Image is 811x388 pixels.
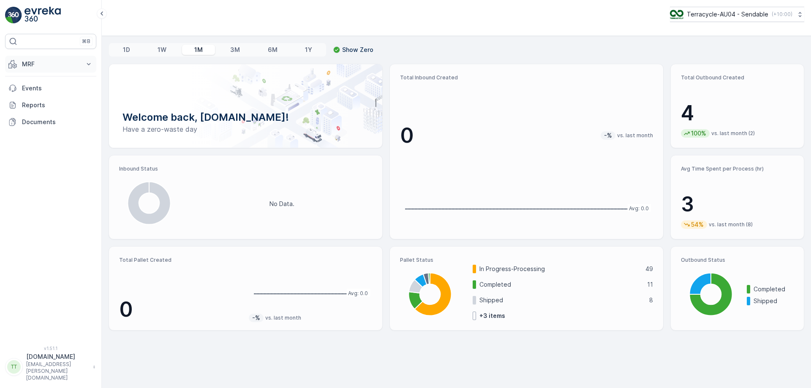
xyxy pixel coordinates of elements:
[681,100,794,126] p: 4
[24,7,61,24] img: logo_light-DOdMpM7g.png
[122,124,369,134] p: Have a zero-waste day
[479,312,505,320] p: + 3 items
[119,297,242,322] p: 0
[5,7,22,24] img: logo
[754,285,794,293] p: Completed
[479,265,640,273] p: In Progress-Processing
[230,46,240,54] p: 3M
[681,74,794,81] p: Total Outbound Created
[681,166,794,172] p: Avg Time Spent per Process (hr)
[645,265,653,273] p: 49
[670,10,683,19] img: terracycle_logo.png
[82,38,90,45] p: ⌘B
[158,46,166,54] p: 1W
[711,130,755,137] p: vs. last month (2)
[479,280,642,289] p: Completed
[305,46,312,54] p: 1Y
[5,97,96,114] a: Reports
[603,131,613,140] p: -%
[26,353,89,361] p: [DOMAIN_NAME]
[269,200,294,208] p: No Data.
[194,46,203,54] p: 1M
[122,111,369,124] p: Welcome back, [DOMAIN_NAME]!
[342,46,373,54] p: Show Zero
[268,46,278,54] p: 6M
[5,80,96,97] a: Events
[119,257,242,263] p: Total Pallet Created
[709,221,753,228] p: vs. last month (8)
[647,280,653,289] p: 11
[22,101,93,109] p: Reports
[681,257,794,263] p: Outbound Status
[754,297,794,305] p: Shipped
[400,123,414,148] p: 0
[5,353,96,381] button: TT[DOMAIN_NAME][EMAIL_ADDRESS][PERSON_NAME][DOMAIN_NAME]
[681,192,794,217] p: 3
[251,314,261,322] p: -%
[26,361,89,381] p: [EMAIL_ADDRESS][PERSON_NAME][DOMAIN_NAME]
[649,296,653,304] p: 8
[22,60,79,68] p: MRF
[400,74,653,81] p: Total Inbound Created
[119,166,372,172] p: Inbound Status
[690,220,705,229] p: 54%
[7,360,21,374] div: TT
[479,296,644,304] p: Shipped
[772,11,792,18] p: ( +10:00 )
[5,114,96,130] a: Documents
[123,46,130,54] p: 1D
[690,129,707,138] p: 100%
[265,315,301,321] p: vs. last month
[670,7,804,22] button: Terracycle-AU04 - Sendable(+10:00)
[22,118,93,126] p: Documents
[5,346,96,351] span: v 1.51.1
[687,10,768,19] p: Terracycle-AU04 - Sendable
[22,84,93,92] p: Events
[617,132,653,139] p: vs. last month
[5,56,96,73] button: MRF
[400,257,653,263] p: Pallet Status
